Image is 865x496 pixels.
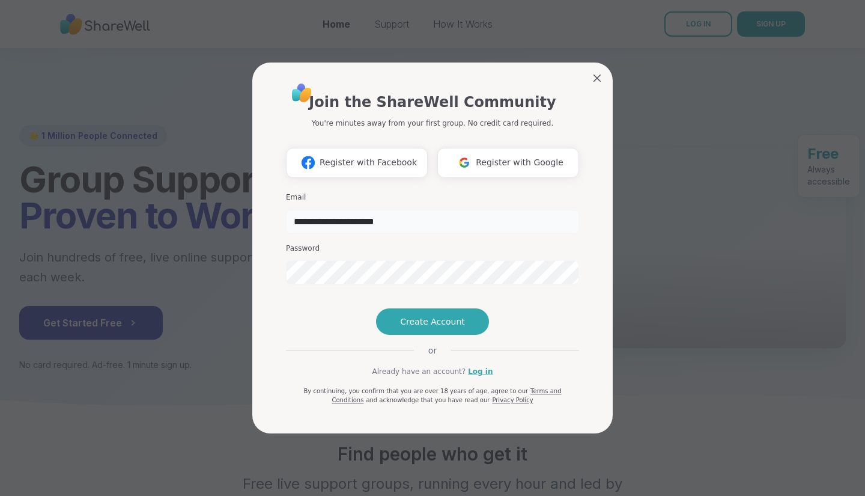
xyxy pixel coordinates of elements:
span: By continuing, you confirm that you are over 18 years of age, agree to our [303,388,528,394]
img: ShareWell Logo [288,79,315,106]
span: Already have an account? [372,366,466,377]
span: Register with Google [476,156,563,169]
button: Register with Facebook [286,148,428,178]
button: Create Account [376,308,489,335]
span: Create Account [400,316,465,328]
img: ShareWell Logomark [297,152,320,174]
img: ShareWell Logomark [453,152,476,174]
h3: Password [286,243,579,254]
span: and acknowledge that you have read our [366,397,490,403]
a: Terms and Conditions [332,388,561,403]
span: Register with Facebook [320,156,417,169]
span: or [414,344,451,357]
h3: Email [286,192,579,203]
h1: Join the ShareWell Community [309,91,556,113]
a: Privacy Policy [492,397,533,403]
button: Register with Google [437,148,579,178]
p: You're minutes away from your first group. No credit card required. [312,118,553,129]
a: Log in [468,366,493,377]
